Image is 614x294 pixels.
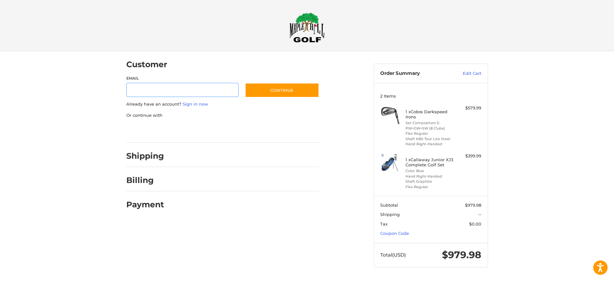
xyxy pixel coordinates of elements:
[126,175,164,185] h2: Billing
[405,157,454,168] h4: 1 x Callaway Junior XJ3 Complete Golf Set
[126,60,167,69] h2: Customer
[449,70,481,77] a: Edit Cart
[405,184,454,190] li: Flex Regular
[178,125,226,136] iframe: PayPal-paylater
[380,212,400,217] span: Shipping
[465,203,481,208] span: $979.98
[405,141,454,147] li: Hand Right-Handed
[380,93,481,99] h3: 2 Items
[456,153,481,159] div: $399.99
[456,105,481,111] div: $579.99
[183,101,208,107] a: Sign in now
[405,120,454,131] li: Set Composition 5-PW+GW+SW (8 Clubs)
[405,174,454,179] li: Hand Right-Handed
[126,151,164,161] h2: Shipping
[469,221,481,226] span: $0.00
[561,277,614,294] iframe: Google Customer Reviews
[405,179,454,184] li: Shaft Graphite
[405,136,454,142] li: Shaft KBS Tour Lite Steel
[478,212,481,217] span: --
[380,231,409,236] a: Coupon Code
[380,252,406,258] span: Total (USD)
[126,200,164,210] h2: Payment
[380,203,398,208] span: Subtotal
[405,109,454,120] h4: 1 x Cobra Darkspeed Irons
[442,249,481,261] span: $979.98
[289,12,325,43] img: Maple Hill Golf
[380,70,449,77] h3: Order Summary
[232,125,280,136] iframe: PayPal-venmo
[124,125,172,136] iframe: PayPal-paypal
[245,83,319,98] button: Continue
[405,131,454,136] li: Flex Regular
[126,112,319,119] p: Or continue with
[126,101,319,107] p: Already have an account?
[380,221,388,226] span: Tax
[405,168,454,174] li: Color Blue
[126,75,239,81] label: Email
